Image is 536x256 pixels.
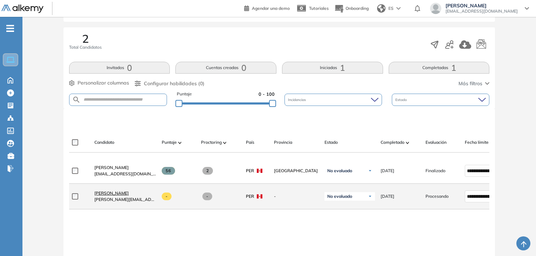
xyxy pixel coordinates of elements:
[458,80,482,87] span: Más filtros
[135,80,205,87] button: Configurar habilidades (0)
[426,168,445,174] span: Finalizado
[94,190,129,196] span: [PERSON_NAME]
[246,193,254,200] span: PER
[244,4,290,12] a: Agendar una demo
[177,91,192,97] span: Puntaje
[274,139,292,146] span: Provincia
[144,80,205,87] span: Configurar habilidades (0)
[72,95,81,104] img: SEARCH_ALT
[392,94,489,106] div: Estado
[94,139,114,146] span: Candidato
[381,168,394,174] span: [DATE]
[201,139,222,146] span: Proctoring
[252,6,290,11] span: Agendar una demo
[377,4,386,13] img: world
[257,194,262,198] img: PER
[381,193,394,200] span: [DATE]
[94,165,129,170] span: [PERSON_NAME]
[395,97,408,102] span: Estado
[162,193,172,200] span: -
[94,190,156,196] a: [PERSON_NAME]
[274,193,319,200] span: -
[334,1,369,16] button: Onboarding
[202,193,213,200] span: -
[346,6,369,11] span: Onboarding
[426,193,449,200] span: Procesando
[162,167,175,175] span: 56
[246,168,254,174] span: PER
[327,194,352,199] span: No evaluado
[6,28,14,29] i: -
[82,33,89,44] span: 2
[78,79,129,87] span: Personalizar columnas
[178,142,182,144] img: [missing "en.ARROW_ALT" translation]
[223,142,227,144] img: [missing "en.ARROW_ALT" translation]
[288,97,307,102] span: Incidencias
[389,62,490,74] button: Completadas1
[426,139,447,146] span: Evaluación
[69,62,170,74] button: Invitados0
[327,168,352,174] span: No evaluado
[284,94,382,106] div: Incidencias
[309,6,329,11] span: Tutoriales
[282,62,383,74] button: Iniciadas1
[94,171,156,177] span: [EMAIL_ADDRESS][DOMAIN_NAME]
[69,79,129,87] button: Personalizar columnas
[257,169,262,173] img: PER
[94,196,156,203] span: [PERSON_NAME][EMAIL_ADDRESS][PERSON_NAME][PERSON_NAME][DOMAIN_NAME]
[246,139,254,146] span: País
[94,164,156,171] a: [PERSON_NAME]
[202,167,213,175] span: 2
[465,139,489,146] span: Fecha límite
[381,139,404,146] span: Completado
[368,194,372,198] img: Ícono de flecha
[445,8,518,14] span: [EMAIL_ADDRESS][DOMAIN_NAME]
[69,44,102,50] span: Total Candidatos
[368,169,372,173] img: Ícono de flecha
[388,5,394,12] span: ES
[175,62,276,74] button: Cuentas creadas0
[162,139,177,146] span: Puntaje
[274,168,319,174] span: [GEOGRAPHIC_DATA]
[458,80,489,87] button: Más filtros
[324,139,338,146] span: Estado
[1,5,43,13] img: Logo
[396,7,401,10] img: arrow
[406,142,409,144] img: [missing "en.ARROW_ALT" translation]
[445,3,518,8] span: [PERSON_NAME]
[259,91,275,97] span: 0 - 100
